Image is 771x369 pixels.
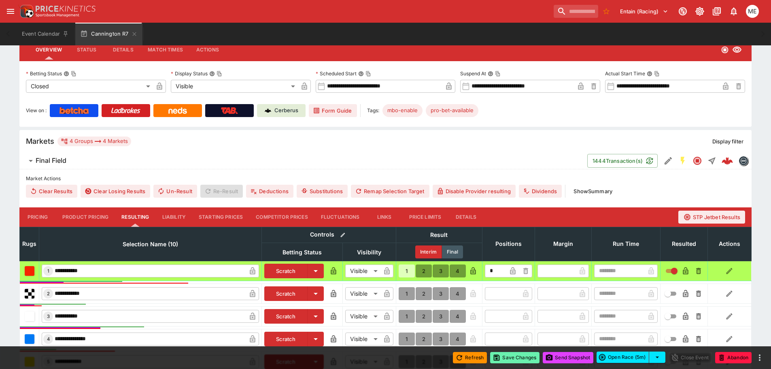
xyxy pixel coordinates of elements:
button: 4 [450,264,466,277]
button: Interim [415,245,442,258]
button: Pricing [19,207,56,227]
button: Liability [156,207,192,227]
button: Resulting [115,207,155,227]
button: Copy To Clipboard [654,71,660,77]
button: Connected to PK [675,4,690,19]
button: select merge strategy [649,352,665,363]
input: search [554,5,598,18]
span: Re-Result [200,185,243,198]
img: Neds [168,107,187,114]
div: Closed [26,80,153,93]
div: Visible [345,310,380,323]
p: Scheduled Start [316,70,357,77]
img: Sportsbook Management [36,13,79,17]
button: Scheduled StartCopy To Clipboard [358,71,364,77]
a: Cerberus [257,104,306,117]
button: Betting StatusCopy To Clipboard [64,71,69,77]
th: Result [396,227,482,243]
th: Resulted [660,227,707,261]
button: Send Snapshot [543,352,593,363]
button: more [755,353,765,363]
button: Deductions [246,185,293,198]
img: TabNZ [221,107,238,114]
div: Visible [345,333,380,346]
div: Visible [345,264,380,277]
span: Visibility [348,247,390,257]
button: Disable Provider resulting [433,185,516,198]
button: Status [68,40,105,60]
img: PriceKinetics Logo [18,3,34,19]
button: Scratch [264,309,308,324]
h6: Final Field [36,156,66,165]
label: View on : [26,104,47,117]
img: Cerberus [265,107,271,114]
button: Fluctuations [314,207,366,227]
img: Betcha [59,107,89,114]
button: 2 [416,287,432,300]
button: 2 [416,310,432,323]
button: Scratch [264,332,308,346]
span: Mark an event as closed and abandoned. [715,353,752,361]
button: Un-Result [153,185,197,198]
button: Product Pricing [56,207,115,227]
th: Run Time [591,227,660,261]
button: 1 [399,310,415,323]
button: Abandon [715,352,752,363]
div: split button [597,352,665,363]
button: STP Jetbet Results [678,211,745,224]
button: Notifications [726,4,741,19]
button: Details [448,207,484,227]
button: Overview [29,40,68,60]
button: Actions [189,40,226,60]
button: Event Calendar [17,23,74,45]
button: Copy To Clipboard [217,71,222,77]
th: Controls [262,227,396,243]
button: Open Race (5m) [597,352,649,363]
div: 831ab539-464a-4180-9962-4ff3714c7f05 [722,155,733,166]
button: Substitutions [297,185,348,198]
button: ShowSummary [569,185,617,198]
th: Margin [535,227,591,261]
a: 831ab539-464a-4180-9962-4ff3714c7f05 [719,153,735,169]
button: Refresh [453,352,487,363]
div: Visible [345,287,380,300]
button: 4 [450,333,466,346]
span: 2 [45,291,51,296]
button: 2 [416,264,432,277]
img: PriceKinetics [36,6,96,12]
img: logo-cerberus--red.svg [722,155,733,166]
span: 4 [45,336,51,342]
button: Edit Detail [661,154,675,168]
button: 1 [399,287,415,300]
button: Starting Prices [192,207,249,227]
div: betmakers [739,156,748,166]
button: Copy To Clipboard [71,71,76,77]
button: Dividends [519,185,562,198]
svg: Visible [732,45,742,55]
img: Ladbrokes [111,107,140,114]
p: Betting Status [26,70,62,77]
button: Matt Easter [743,2,761,20]
button: Final Field [19,153,587,169]
span: 3 [45,314,51,319]
button: Competitor Prices [249,207,314,227]
p: Actual Start Time [605,70,645,77]
p: Suspend At [460,70,486,77]
button: Suspend AtCopy To Clipboard [488,71,493,77]
span: Selection Name (10) [114,239,187,249]
button: Scratch [264,264,308,278]
button: Price Limits [403,207,448,227]
button: Actual Start TimeCopy To Clipboard [647,71,652,77]
span: mbo-enable [382,107,423,115]
div: Matt Easter [746,5,759,18]
button: Closed [690,154,705,168]
button: Straight [705,154,719,168]
div: 4 Groups 4 Markets [61,137,128,146]
button: 4 [450,287,466,300]
button: Cannington R7 [75,23,142,45]
button: Display filter [707,135,748,148]
button: Match Times [141,40,189,60]
button: Remap Selection Target [351,185,429,198]
a: Form Guide [309,104,357,117]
